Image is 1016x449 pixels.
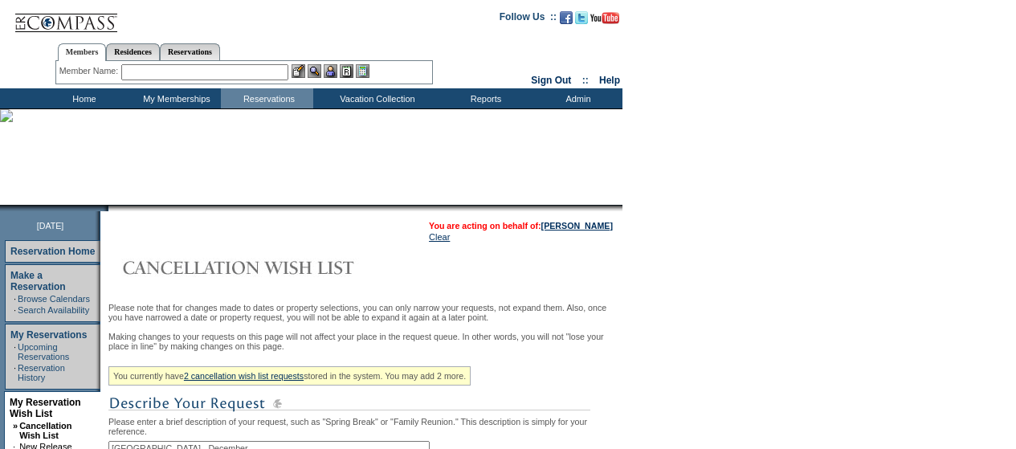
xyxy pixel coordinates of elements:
[356,64,369,78] img: b_calculator.gif
[438,88,530,108] td: Reports
[103,205,108,211] img: promoShadowLeftCorner.gif
[106,43,160,60] a: Residences
[340,64,353,78] img: Reservations
[500,10,557,29] td: Follow Us ::
[313,88,438,108] td: Vacation Collection
[429,221,613,231] span: You are acting on behalf of:
[221,88,313,108] td: Reservations
[10,270,66,292] a: Make a Reservation
[582,75,589,86] span: ::
[18,294,90,304] a: Browse Calendars
[59,64,121,78] div: Member Name:
[58,43,107,61] a: Members
[108,366,471,386] div: You currently have stored in the system. You may add 2 more.
[308,64,321,78] img: View
[18,363,65,382] a: Reservation History
[530,88,622,108] td: Admin
[531,75,571,86] a: Sign Out
[14,294,16,304] td: ·
[14,342,16,361] td: ·
[10,329,87,341] a: My Reservations
[10,397,81,419] a: My Reservation Wish List
[590,16,619,26] a: Subscribe to our YouTube Channel
[13,421,18,431] b: »
[560,16,573,26] a: Become our fan on Facebook
[10,246,95,257] a: Reservation Home
[14,305,16,315] td: ·
[292,64,305,78] img: b_edit.gif
[108,251,430,284] img: Cancellation Wish List
[184,371,304,381] a: 2 cancellation wish list requests
[599,75,620,86] a: Help
[590,12,619,24] img: Subscribe to our YouTube Channel
[14,363,16,382] td: ·
[575,11,588,24] img: Follow us on Twitter
[18,342,69,361] a: Upcoming Reservations
[575,16,588,26] a: Follow us on Twitter
[560,11,573,24] img: Become our fan on Facebook
[19,421,71,440] a: Cancellation Wish List
[541,221,613,231] a: [PERSON_NAME]
[37,221,64,231] span: [DATE]
[160,43,220,60] a: Reservations
[129,88,221,108] td: My Memberships
[36,88,129,108] td: Home
[108,205,110,211] img: blank.gif
[324,64,337,78] img: Impersonate
[18,305,89,315] a: Search Availability
[429,232,450,242] a: Clear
